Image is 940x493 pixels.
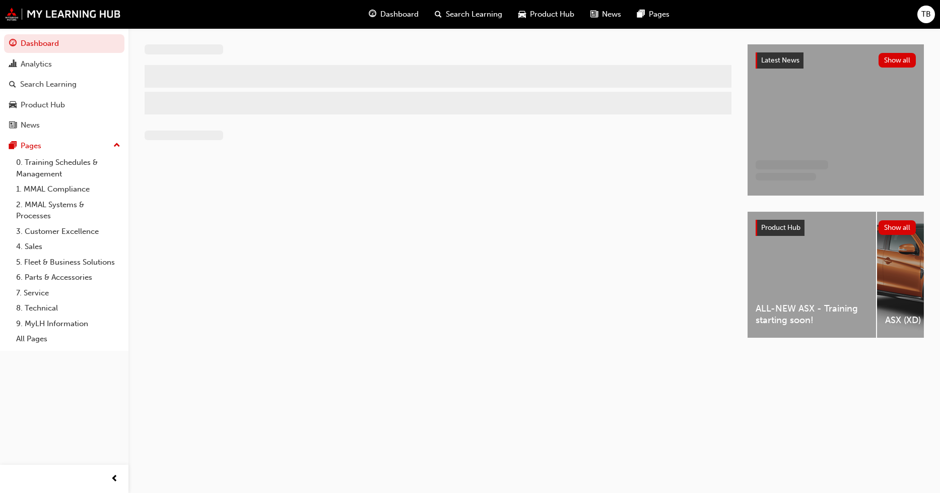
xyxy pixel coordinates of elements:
[12,285,124,301] a: 7. Service
[9,142,17,151] span: pages-icon
[9,121,17,130] span: news-icon
[9,101,17,110] span: car-icon
[879,53,916,68] button: Show all
[20,79,77,90] div: Search Learning
[761,223,800,232] span: Product Hub
[21,140,41,152] div: Pages
[111,473,118,485] span: prev-icon
[5,8,121,21] img: mmal
[879,220,916,235] button: Show all
[756,52,916,69] a: Latest NewsShow all
[12,331,124,347] a: All Pages
[4,32,124,137] button: DashboardAnalyticsSearch LearningProduct HubNews
[369,8,376,21] span: guage-icon
[917,6,935,23] button: TB
[590,8,598,21] span: news-icon
[12,181,124,197] a: 1. MMAL Compliance
[756,220,916,236] a: Product HubShow all
[637,8,645,21] span: pages-icon
[4,96,124,114] a: Product Hub
[380,9,419,20] span: Dashboard
[4,75,124,94] a: Search Learning
[21,119,40,131] div: News
[12,197,124,224] a: 2. MMAL Systems & Processes
[113,139,120,152] span: up-icon
[12,155,124,181] a: 0. Training Schedules & Management
[435,8,442,21] span: search-icon
[761,56,799,65] span: Latest News
[21,58,52,70] div: Analytics
[12,255,124,270] a: 5. Fleet & Business Solutions
[530,9,574,20] span: Product Hub
[21,99,65,111] div: Product Hub
[629,4,678,25] a: pages-iconPages
[602,9,621,20] span: News
[427,4,510,25] a: search-iconSearch Learning
[12,316,124,332] a: 9. MyLH Information
[4,137,124,155] button: Pages
[518,8,526,21] span: car-icon
[9,80,16,89] span: search-icon
[649,9,669,20] span: Pages
[9,60,17,69] span: chart-icon
[4,116,124,135] a: News
[361,4,427,25] a: guage-iconDashboard
[9,39,17,48] span: guage-icon
[12,270,124,285] a: 6. Parts & Accessories
[921,9,931,20] span: TB
[12,300,124,316] a: 8. Technical
[12,239,124,255] a: 4. Sales
[582,4,629,25] a: news-iconNews
[748,212,876,338] a: ALL-NEW ASX - Training starting soon!
[4,34,124,53] a: Dashboard
[510,4,582,25] a: car-iconProduct Hub
[446,9,502,20] span: Search Learning
[4,55,124,74] a: Analytics
[756,303,868,326] span: ALL-NEW ASX - Training starting soon!
[12,224,124,239] a: 3. Customer Excellence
